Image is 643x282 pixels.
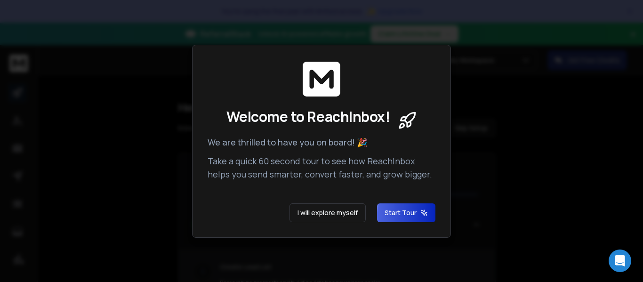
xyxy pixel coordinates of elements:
[208,136,435,149] p: We are thrilled to have you on board! 🎉
[226,108,390,125] span: Welcome to ReachInbox!
[208,154,435,181] p: Take a quick 60 second tour to see how ReachInbox helps you send smarter, convert faster, and gro...
[377,203,435,222] button: Start Tour
[289,203,366,222] button: I will explore myself
[385,208,428,218] span: Start Tour
[609,250,631,272] div: Open Intercom Messenger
